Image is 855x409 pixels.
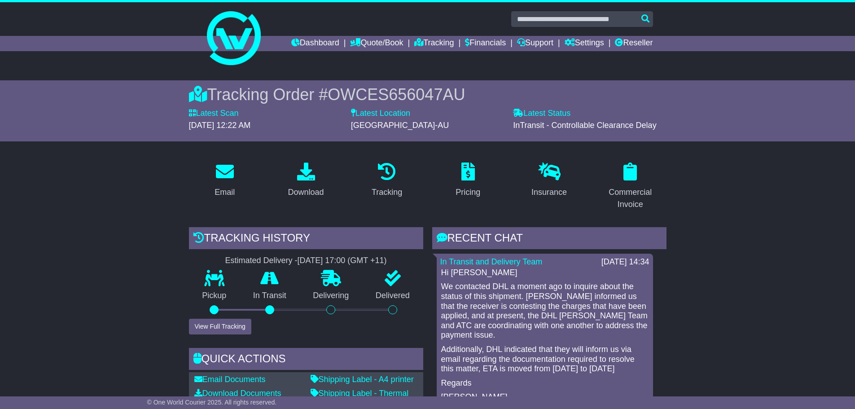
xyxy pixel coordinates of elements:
a: Dashboard [291,36,339,51]
div: Pricing [456,186,480,198]
a: Tracking [366,159,408,202]
div: Commercial Invoice [600,186,661,211]
a: Download [282,159,329,202]
p: Regards [441,378,649,388]
span: OWCES656047AU [328,85,465,104]
label: Latest Scan [189,109,239,119]
div: Email [215,186,235,198]
div: Tracking [372,186,402,198]
p: [PERSON_NAME] [441,392,649,402]
a: Download Documents [194,389,281,398]
a: Email Documents [194,375,266,384]
p: We contacted DHL a moment ago to inquire about the status of this shipment. [PERSON_NAME] informe... [441,282,649,340]
span: InTransit - Controllable Clearance Delay [513,121,656,130]
div: Tracking Order # [189,85,666,104]
p: Pickup [189,291,240,301]
a: In Transit and Delivery Team [440,257,543,266]
p: Additionally, DHL indicated that they will inform us via email regarding the documentation requir... [441,345,649,374]
a: Financials [465,36,506,51]
div: Tracking history [189,227,423,251]
p: In Transit [240,291,300,301]
a: Shipping Label - Thermal printer [311,389,409,408]
div: RECENT CHAT [432,227,666,251]
button: View Full Tracking [189,319,251,334]
span: [DATE] 12:22 AM [189,121,251,130]
div: Quick Actions [189,348,423,372]
label: Latest Location [351,109,410,119]
a: Pricing [450,159,486,202]
div: [DATE] 17:00 (GMT +11) [298,256,387,266]
a: Tracking [414,36,454,51]
a: Email [209,159,241,202]
a: Settings [565,36,604,51]
a: Reseller [615,36,653,51]
p: Delivered [362,291,423,301]
div: Download [288,186,324,198]
span: © One World Courier 2025. All rights reserved. [147,399,277,406]
p: Hi [PERSON_NAME] [441,268,649,278]
div: Estimated Delivery - [189,256,423,266]
a: Insurance [526,159,573,202]
a: Commercial Invoice [594,159,666,214]
div: Insurance [531,186,567,198]
a: Support [517,36,553,51]
a: Quote/Book [350,36,403,51]
p: Delivering [300,291,363,301]
label: Latest Status [513,109,570,119]
a: Shipping Label - A4 printer [311,375,414,384]
span: [GEOGRAPHIC_DATA]-AU [351,121,449,130]
div: [DATE] 14:34 [601,257,649,267]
